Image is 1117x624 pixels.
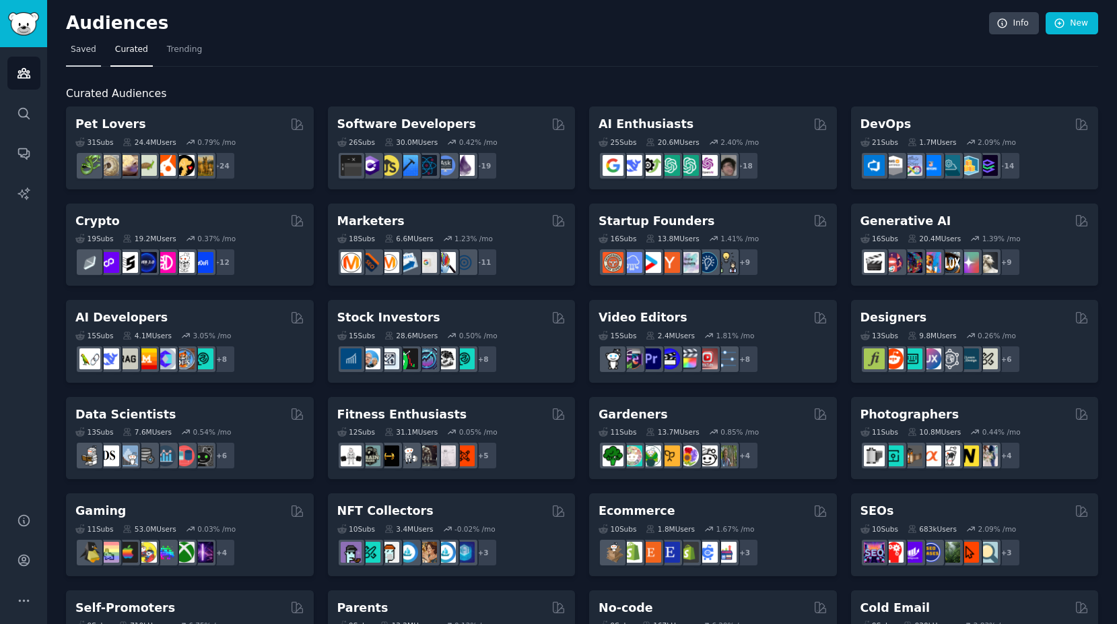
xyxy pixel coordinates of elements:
[207,152,236,180] div: + 24
[646,331,695,340] div: 2.4M Users
[79,542,100,563] img: linux_gaming
[992,538,1021,567] div: + 3
[939,252,960,273] img: FluxAI
[731,248,759,276] div: + 9
[136,252,157,273] img: web3
[992,152,1021,180] div: + 14
[155,252,176,273] img: defiblockchain
[115,44,148,56] span: Curated
[337,524,375,534] div: 10 Sub s
[599,600,653,617] h2: No-code
[599,116,693,133] h2: AI Enthusiasts
[75,309,168,326] h2: AI Developers
[864,542,885,563] img: SEO_Digital_Marketing
[646,234,699,243] div: 13.8M Users
[908,331,957,340] div: 9.8M Users
[435,155,456,176] img: AskComputerScience
[860,234,898,243] div: 16 Sub s
[117,155,138,176] img: leopardgeckos
[136,348,157,369] img: MistralAI
[599,213,714,230] h2: Startup Founders
[659,348,680,369] img: VideoEditors
[416,155,437,176] img: reactnative
[599,427,636,437] div: 11 Sub s
[908,137,957,147] div: 1.7M Users
[920,252,941,273] img: sdforall
[397,155,418,176] img: iOSProgramming
[939,542,960,563] img: Local_SEO
[75,406,176,423] h2: Data Scientists
[659,542,680,563] img: EtsySellers
[939,445,960,466] img: canon
[384,524,434,534] div: 3.4M Users
[640,252,661,273] img: startup
[75,234,113,243] div: 19 Sub s
[79,252,100,273] img: ethfinance
[337,213,405,230] h2: Marketers
[902,542,922,563] img: seogrowth
[98,155,119,176] img: ballpython
[384,234,434,243] div: 6.6M Users
[977,348,998,369] img: UX_Design
[920,445,941,466] img: SonyAlpha
[360,155,380,176] img: csharp
[360,252,380,273] img: bigseo
[678,445,699,466] img: flowers
[193,155,213,176] img: dogbreed
[920,348,941,369] img: UXDesign
[958,252,979,273] img: starryai
[982,427,1021,437] div: 0.44 % /mo
[697,252,718,273] img: Entrepreneurship
[883,348,904,369] img: logodesign
[435,348,456,369] img: swingtrading
[136,155,157,176] img: turtle
[716,331,755,340] div: 1.81 % /mo
[123,524,176,534] div: 53.0M Users
[621,155,642,176] img: DeepSeek
[939,348,960,369] img: userexperience
[860,213,951,230] h2: Generative AI
[193,331,232,340] div: 3.05 % /mo
[720,234,759,243] div: 1.41 % /mo
[1046,12,1098,35] a: New
[469,248,498,276] div: + 11
[977,542,998,563] img: The_SEO
[469,345,498,373] div: + 8
[337,427,375,437] div: 12 Sub s
[992,248,1021,276] div: + 9
[193,427,232,437] div: 0.54 % /mo
[397,252,418,273] img: Emailmarketing
[454,155,475,176] img: elixir
[883,252,904,273] img: dalle2
[640,542,661,563] img: Etsy
[98,445,119,466] img: datascience
[992,441,1021,470] div: + 4
[98,252,119,273] img: 0xPolygon
[193,252,213,273] img: defi_
[977,155,998,176] img: PlatformEngineers
[599,524,636,534] div: 10 Sub s
[378,542,399,563] img: NFTmarket
[864,155,885,176] img: azuredevops
[992,345,1021,373] div: + 6
[731,441,759,470] div: + 4
[123,331,172,340] div: 4.1M Users
[678,155,699,176] img: chatgpt_prompts_
[123,427,172,437] div: 7.6M Users
[384,331,438,340] div: 28.6M Users
[659,155,680,176] img: chatgpt_promptDesign
[98,542,119,563] img: CozyGamers
[454,234,493,243] div: 1.23 % /mo
[416,348,437,369] img: StocksAndTrading
[640,445,661,466] img: SavageGarden
[155,155,176,176] img: cockatiel
[720,137,759,147] div: 2.40 % /mo
[207,248,236,276] div: + 12
[902,348,922,369] img: UI_Design
[716,252,737,273] img: growmybusiness
[207,345,236,373] div: + 8
[341,542,362,563] img: NFTExchange
[337,116,476,133] h2: Software Developers
[640,348,661,369] img: premiere
[860,309,927,326] h2: Designers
